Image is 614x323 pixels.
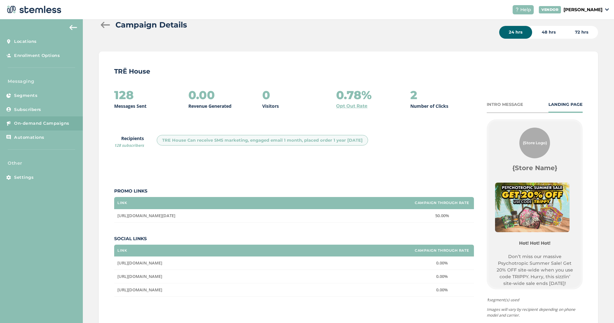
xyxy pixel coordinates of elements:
p: [PERSON_NAME] [563,6,602,13]
label: {Store Name} [512,163,557,172]
p: Don’t miss our massive Psychotropic Summer Sale! Get 20% OFF site-wide when you use code TRIPPY. ... [495,253,574,287]
label: Campaign Through Rate [415,201,469,205]
span: [URL][DOMAIN_NAME] [117,287,162,293]
span: Locations [14,38,37,45]
p: Messages Sent [114,103,146,109]
p: Revenue Generated [188,103,232,109]
p: TRĒ House [114,67,583,76]
span: segment(s) used [487,297,583,303]
label: Social Links [114,235,474,242]
img: x3rPKplMIFk35wp2yxpebVdm6H0ypJjOZQBWlQAq.jpg [495,183,570,232]
h2: 0 [262,89,270,101]
div: TRE House Can receive SMS marketing, engaged email 1 month, placed order 1 year [DATE] [157,135,368,146]
label: Recipients [114,135,144,148]
span: 0.00% [436,273,448,279]
span: Subscribers [14,106,41,113]
strong: Hot! Hot! Hot! [519,240,550,246]
label: Link [117,201,127,205]
span: Enrollment Options [14,52,60,59]
div: 48 hrs [532,26,565,39]
img: icon_down-arrow-small-66adaf34.svg [605,8,609,11]
iframe: Chat Widget [582,292,614,323]
div: LANDING PAGE [548,101,583,108]
strong: 1 [487,297,489,303]
h2: 128 [114,89,134,101]
div: VENDOR [539,6,561,13]
div: 24 hrs [499,26,532,39]
span: [URL][DOMAIN_NAME] [117,273,162,279]
span: Settings [14,174,34,181]
span: Segments [14,92,37,99]
span: Help [520,6,531,13]
label: 50.00% [413,213,471,218]
img: icon-arrow-back-accent-c549486e.svg [69,25,77,30]
p: Visitors [262,103,279,109]
span: On-demand Campaigns [14,120,69,127]
h2: Campaign Details [115,19,187,31]
a: Opt Out Rate [336,103,367,109]
div: INTRO MESSAGE [487,101,523,108]
span: 50.00% [435,213,449,218]
span: [URL][DOMAIN_NAME] [117,260,162,266]
img: icon-help-white-03924b79.svg [515,8,519,12]
img: logo-dark-0685b13c.svg [5,3,61,16]
label: https://x.com/TheRealTREHouse [117,260,407,266]
span: Automations [14,134,44,141]
label: https://www.facebook.com/TheRealTREHouse [117,274,407,279]
h2: 0.00 [188,89,215,101]
label: Campaign Through Rate [415,248,469,253]
span: 0.00% [436,260,448,266]
p: Number of Clicks [410,103,448,109]
label: https://www.instagram.com/trehouse_com/ [117,287,407,293]
span: [URL][DOMAIN_NAME][DATE] [117,213,175,218]
label: 0.00% [413,260,471,266]
label: 0.00% [413,274,471,279]
span: {Store Logo} [523,140,547,146]
label: https://trehouse.com/?utm_source=Stemless&utm_medium=sms&utm_campaign=2025-08-09 [117,213,407,218]
h2: 0.78% [336,89,372,101]
span: 128 subscribers [114,143,144,148]
span: 0.00% [436,287,448,293]
h2: 2 [410,89,417,101]
p: Images will vary by recipient depending on phone model and carrier. [487,307,583,318]
label: Link [117,248,127,253]
label: Promo Links [114,188,474,194]
label: 0.00% [413,287,471,293]
div: 72 hrs [565,26,598,39]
